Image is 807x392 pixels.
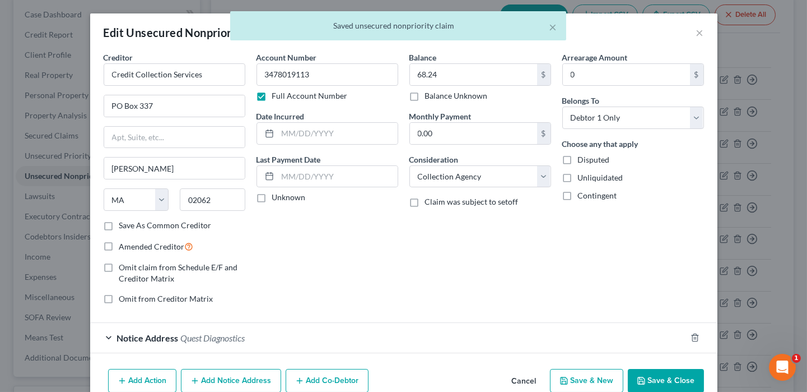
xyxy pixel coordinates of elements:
[104,53,133,62] span: Creditor
[549,20,557,34] button: ×
[425,197,519,206] span: Claim was subject to setoff
[239,20,557,31] div: Saved unsecured nonpriority claim
[104,95,245,117] input: Enter address...
[410,123,537,144] input: 0.00
[104,158,245,179] input: Enter city...
[180,188,245,211] input: Enter zip...
[256,154,321,165] label: Last Payment Date
[537,123,551,144] div: $
[119,242,185,251] span: Amended Creditor
[425,90,488,102] label: Balance Unknown
[119,262,238,283] span: Omit claim from Schedule E/F and Creditor Matrix
[792,354,801,363] span: 1
[119,294,213,303] span: Omit from Creditor Matrix
[578,155,610,164] span: Disputed
[117,333,179,343] span: Notice Address
[562,96,600,105] span: Belongs To
[409,154,459,165] label: Consideration
[278,123,398,144] input: MM/DD/YYYY
[537,64,551,85] div: $
[278,166,398,187] input: MM/DD/YYYY
[256,63,398,86] input: --
[272,90,348,102] label: Full Account Number
[181,333,245,343] span: Quest Diagnostics
[409,52,437,63] label: Balance
[256,110,305,122] label: Date Incurred
[562,138,638,150] label: Choose any that apply
[578,191,617,200] span: Contingent
[104,63,245,86] input: Search creditor by name...
[104,127,245,148] input: Apt, Suite, etc...
[410,64,537,85] input: 0.00
[272,192,306,203] label: Unknown
[409,110,472,122] label: Monthly Payment
[769,354,796,381] iframe: Intercom live chat
[562,52,628,63] label: Arrearage Amount
[578,173,623,182] span: Unliquidated
[563,64,690,85] input: 0.00
[690,64,703,85] div: $
[256,52,317,63] label: Account Number
[119,220,212,231] label: Save As Common Creditor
